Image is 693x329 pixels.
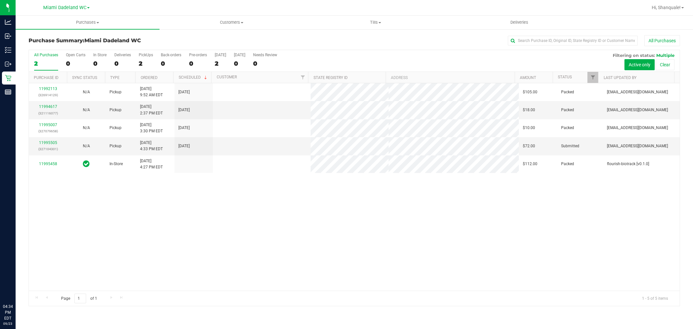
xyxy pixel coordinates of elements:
span: [DATE] [178,143,190,149]
div: Open Carts [66,53,85,57]
span: [DATE] 4:27 PM EDT [140,158,163,170]
span: Deliveries [502,20,537,25]
a: Customers [160,16,303,29]
span: Tills [304,20,447,25]
a: State Registry ID [314,75,348,80]
span: $72.00 [523,143,535,149]
div: 0 [189,60,207,67]
span: Packed [561,89,574,95]
button: N/A [83,89,90,95]
div: 2 [34,60,58,67]
span: Not Applicable [83,90,90,94]
span: [EMAIL_ADDRESS][DOMAIN_NAME] [607,89,668,95]
span: [EMAIL_ADDRESS][DOMAIN_NAME] [607,143,668,149]
span: [DATE] 3:30 PM EDT [140,122,163,134]
inline-svg: Retail [5,75,11,81]
span: [EMAIL_ADDRESS][DOMAIN_NAME] [607,125,668,131]
button: N/A [83,107,90,113]
div: 0 [234,60,245,67]
div: Back-orders [161,53,181,57]
span: $105.00 [523,89,537,95]
button: N/A [83,143,90,149]
a: Status [558,75,572,79]
a: Customer [217,75,237,79]
span: [DATE] 2:37 PM EDT [140,104,163,116]
a: Filter [587,72,598,83]
span: [DATE] 4:33 PM EDT [140,140,163,152]
p: (327079658) [33,128,63,134]
p: 04:34 PM EDT [3,304,13,321]
div: 0 [114,60,131,67]
a: 11995007 [39,123,57,127]
span: Pickup [109,143,122,149]
span: 1 - 5 of 5 items [637,294,673,303]
span: Miami Dadeland WC [43,5,86,10]
a: Deliveries [447,16,591,29]
a: 11995458 [39,162,57,166]
div: All Purchases [34,53,58,57]
a: Sync Status [72,75,97,80]
inline-svg: Inventory [5,47,11,53]
div: Deliveries [114,53,131,57]
a: 11995505 [39,140,57,145]
a: 11992113 [39,86,57,91]
button: Clear [656,59,674,70]
div: 0 [66,60,85,67]
button: N/A [83,125,90,131]
span: $112.00 [523,161,537,167]
inline-svg: Reports [5,89,11,95]
span: [EMAIL_ADDRESS][DOMAIN_NAME] [607,107,668,113]
span: Pickup [109,89,122,95]
div: [DATE] [215,53,226,57]
span: Packed [561,107,574,113]
span: Pickup [109,125,122,131]
div: 2 [139,60,153,67]
span: [DATE] 9:52 AM EDT [140,86,163,98]
button: Active only [624,59,655,70]
a: Scheduled [179,75,208,80]
button: All Purchases [644,35,680,46]
span: Filtering on status: [613,53,655,58]
span: Page of 1 [56,294,102,304]
span: Not Applicable [83,125,90,130]
span: Purchases [16,20,160,25]
span: Not Applicable [83,108,90,112]
inline-svg: Inbound [5,33,11,39]
div: 0 [253,60,277,67]
a: Ordered [141,75,158,80]
span: Customers [160,20,303,25]
h3: Purchase Summary: [29,38,246,44]
input: Search Purchase ID, Original ID, State Registry ID or Customer Name... [508,36,638,46]
div: PickUps [139,53,153,57]
input: 1 [74,294,86,304]
inline-svg: Analytics [5,19,11,25]
span: [DATE] [178,125,190,131]
span: Submitted [561,143,579,149]
div: Needs Review [253,53,277,57]
span: In-Store [109,161,123,167]
span: $10.00 [523,125,535,131]
a: Last Updated By [604,75,636,80]
a: Purchases [16,16,160,29]
a: 11994617 [39,104,57,109]
span: Multiple [656,53,674,58]
span: [DATE] [178,107,190,113]
div: [DATE] [234,53,245,57]
span: Packed [561,161,574,167]
span: Miami Dadeland WC [84,37,141,44]
span: flourish-biotrack [v0.1.0] [607,161,649,167]
p: 09/23 [3,321,13,326]
div: 2 [215,60,226,67]
p: (321116077) [33,110,63,116]
div: 0 [161,60,181,67]
a: Tills [303,16,447,29]
p: (326914129) [33,92,63,98]
div: In Store [93,53,107,57]
div: Pre-orders [189,53,207,57]
span: Not Applicable [83,144,90,148]
iframe: Resource center [6,277,26,296]
th: Address [386,72,515,83]
a: Purchase ID [34,75,58,80]
span: Pickup [109,107,122,113]
a: Filter [297,72,308,83]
